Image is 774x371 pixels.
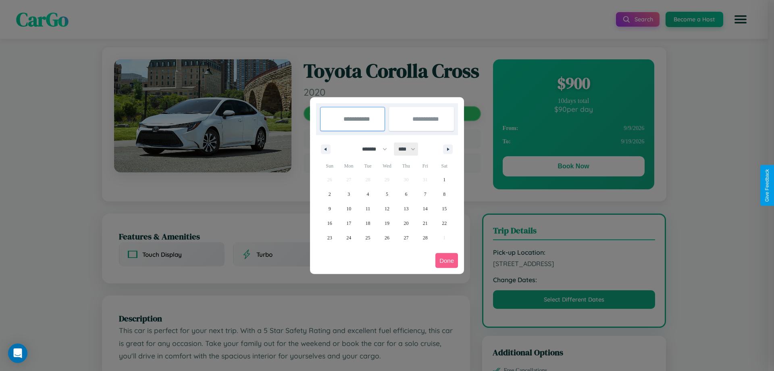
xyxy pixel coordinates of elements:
button: 4 [358,187,377,201]
span: 19 [385,216,389,231]
span: 12 [385,201,389,216]
span: Mon [339,159,358,172]
span: 25 [366,231,370,245]
span: 18 [366,216,370,231]
span: 24 [346,231,351,245]
span: 9 [329,201,331,216]
span: 10 [346,201,351,216]
span: 4 [367,187,369,201]
span: 5 [386,187,388,201]
span: 2 [329,187,331,201]
span: Fri [416,159,435,172]
span: 1 [443,172,445,187]
span: 23 [327,231,332,245]
span: 6 [405,187,407,201]
button: 17 [339,216,358,231]
button: 23 [320,231,339,245]
button: 19 [377,216,396,231]
div: Open Intercom Messenger [8,344,27,363]
span: 21 [423,216,428,231]
span: Tue [358,159,377,172]
button: 28 [416,231,435,245]
button: 1 [435,172,454,187]
span: 28 [423,231,428,245]
span: 3 [347,187,350,201]
button: Done [435,253,458,268]
span: 26 [385,231,389,245]
button: 6 [397,187,416,201]
button: 25 [358,231,377,245]
button: 8 [435,187,454,201]
span: 8 [443,187,445,201]
button: 5 [377,187,396,201]
button: 10 [339,201,358,216]
span: 17 [346,216,351,231]
span: 27 [404,231,408,245]
span: 22 [442,216,447,231]
button: 24 [339,231,358,245]
button: 12 [377,201,396,216]
span: 11 [366,201,370,216]
button: 21 [416,216,435,231]
button: 14 [416,201,435,216]
button: 22 [435,216,454,231]
span: Sat [435,159,454,172]
button: 18 [358,216,377,231]
div: Give Feedback [764,169,770,202]
button: 15 [435,201,454,216]
span: 16 [327,216,332,231]
button: 27 [397,231,416,245]
button: 13 [397,201,416,216]
button: 2 [320,187,339,201]
button: 11 [358,201,377,216]
button: 20 [397,216,416,231]
button: 9 [320,201,339,216]
span: 13 [404,201,408,216]
span: Thu [397,159,416,172]
button: 3 [339,187,358,201]
button: 7 [416,187,435,201]
span: 14 [423,201,428,216]
span: Sun [320,159,339,172]
span: 15 [442,201,447,216]
span: 20 [404,216,408,231]
button: 26 [377,231,396,245]
span: 7 [424,187,427,201]
span: Wed [377,159,396,172]
button: 16 [320,216,339,231]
